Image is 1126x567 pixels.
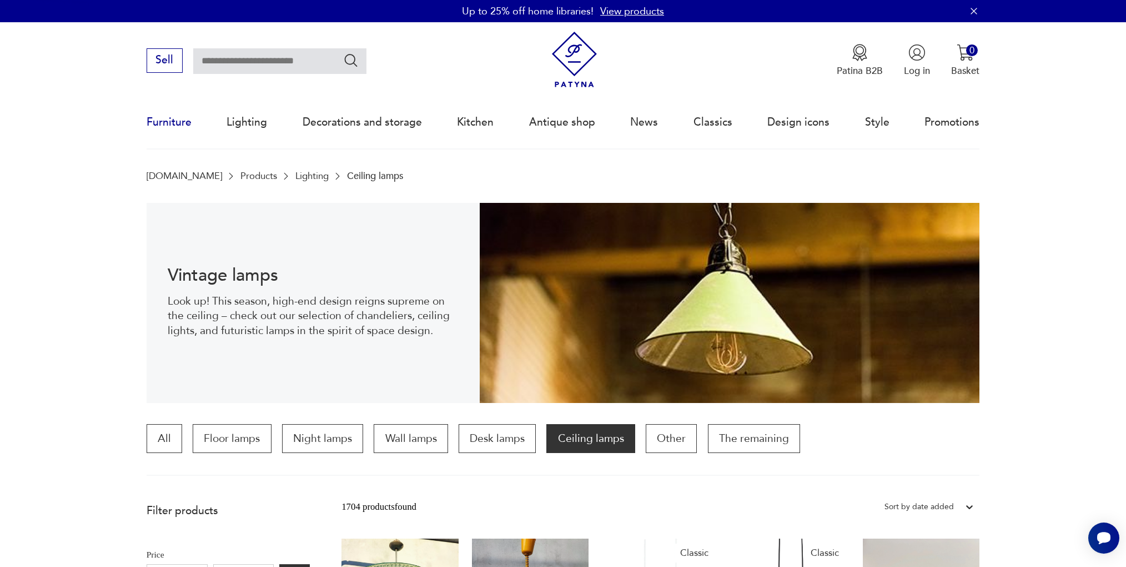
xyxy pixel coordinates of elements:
[147,170,222,182] font: [DOMAIN_NAME]
[227,115,267,130] font: Lighting
[693,115,732,130] font: Classics
[147,171,222,181] a: [DOMAIN_NAME]
[155,53,173,67] font: Sell
[904,44,930,77] button: Log in
[295,171,329,181] a: Lighting
[951,64,979,77] font: Basket
[470,431,525,446] font: Desk lamps
[630,97,658,148] a: News
[657,431,686,446] font: Other
[924,97,979,148] a: Promotions
[240,170,277,182] font: Products
[480,203,979,403] img: Vintage ceiling lamps
[147,57,183,66] a: Sell
[529,115,595,130] font: Antique shop
[459,424,536,453] a: Desk lamps
[708,424,800,453] a: The remaining
[303,97,422,148] a: Decorations and storage
[904,64,930,77] font: Log in
[147,504,218,518] font: Filter products
[969,44,974,57] font: 0
[204,431,260,446] font: Floor lamps
[147,115,192,130] font: Furniture
[558,431,624,446] font: Ceiling lamps
[767,97,830,148] a: Design icons
[158,431,171,446] font: All
[147,424,182,453] a: All
[341,501,360,512] font: 1704
[600,4,664,18] a: View products
[865,115,889,130] font: Style
[693,97,732,148] a: Classics
[767,115,830,130] font: Design icons
[837,44,883,77] a: Medal iconPatina B2B
[957,44,974,61] img: Cart icon
[546,32,602,88] img: Patina - vintage furniture and decorations store
[147,550,164,559] font: Price
[293,431,352,446] font: Night lamps
[1088,523,1119,554] iframe: Smartsupp widget button
[343,52,359,68] button: Search
[865,97,889,148] a: Style
[303,115,422,130] font: Decorations and storage
[908,44,926,61] img: User icon
[457,115,494,130] font: Kitchen
[951,44,979,77] button: 0Basket
[837,64,883,77] font: Patina B2B
[168,294,450,338] font: Look up! This season, high-end design reigns supreme on the ceiling – check out our selection of ...
[168,263,278,287] font: Vintage lamps
[719,431,789,446] font: The remaining
[147,97,192,148] a: Furniture
[374,424,448,453] a: Wall lamps
[924,115,979,130] font: Promotions
[457,97,494,148] a: Kitchen
[851,44,868,61] img: Medal icon
[462,4,594,18] font: Up to 25% off home libraries!
[347,170,403,182] font: Ceiling lamps
[395,501,416,512] font: found
[240,171,277,181] a: Products
[630,115,658,130] font: News
[837,44,883,77] button: Patina B2B
[227,97,267,148] a: Lighting
[529,97,595,148] a: Antique shop
[546,424,635,453] a: Ceiling lamps
[147,48,183,73] button: Sell
[363,501,395,512] font: products
[646,424,697,453] a: Other
[193,424,271,453] a: Floor lamps
[282,424,363,453] a: Night lamps
[385,431,437,446] font: Wall lamps
[295,170,329,182] font: Lighting
[884,501,954,512] font: Sort by date added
